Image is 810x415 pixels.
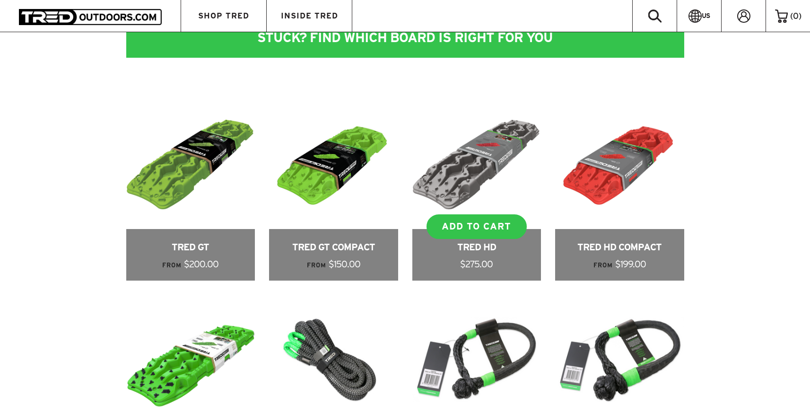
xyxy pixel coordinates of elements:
img: TRED Outdoors America [19,9,162,25]
span: 0 [793,11,799,20]
div: STUCK? FIND WHICH BOARD IS RIGHT FOR YOU [126,18,684,58]
span: SHOP TRED [198,12,249,20]
img: cart-icon [775,9,788,23]
a: ADD TO CART [427,214,527,239]
span: INSIDE TRED [281,12,338,20]
span: ( ) [790,12,801,20]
